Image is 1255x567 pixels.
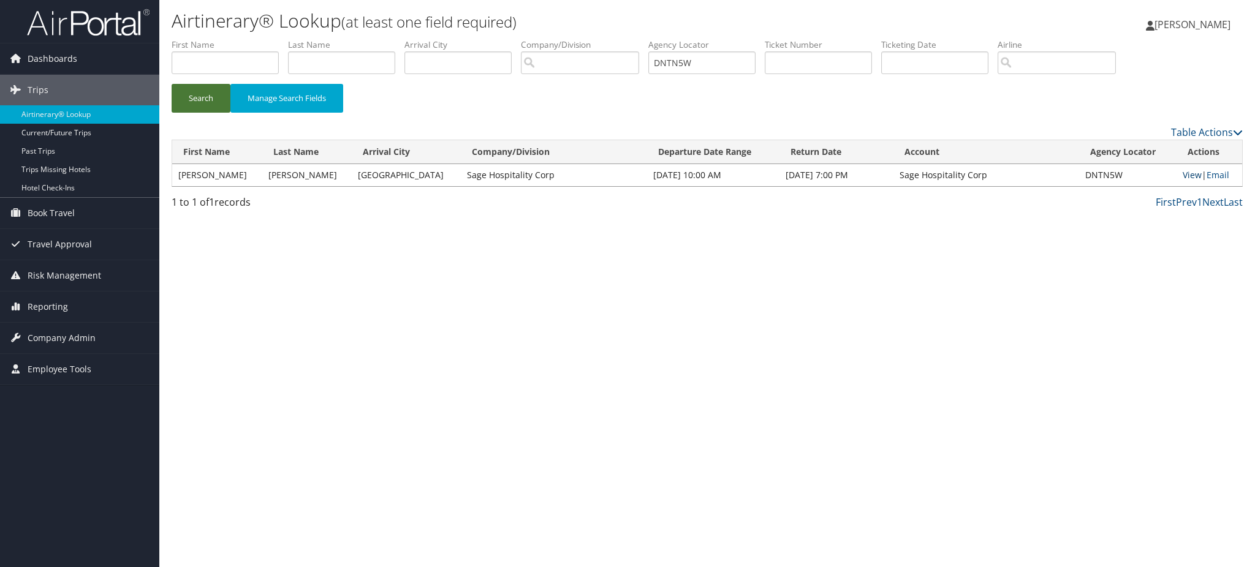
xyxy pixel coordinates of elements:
label: Airline [998,39,1125,51]
th: Departure Date Range: activate to sort column ascending [647,140,780,164]
img: airportal-logo.png [27,8,150,37]
label: First Name [172,39,288,51]
span: Reporting [28,291,68,322]
small: (at least one field required) [341,12,517,32]
td: Sage Hospitality Corp [461,164,646,186]
a: Email [1207,169,1229,181]
a: Last [1224,195,1243,209]
th: Actions [1177,140,1242,164]
span: Dashboards [28,43,77,74]
th: Return Date: activate to sort column ascending [779,140,893,164]
label: Arrival City [404,39,521,51]
th: Last Name: activate to sort column ascending [262,140,352,164]
h1: Airtinerary® Lookup [172,8,885,34]
td: Sage Hospitality Corp [893,164,1079,186]
a: First [1156,195,1176,209]
span: Trips [28,75,48,105]
button: Search [172,84,230,113]
a: View [1183,169,1202,181]
td: [DATE] 10:00 AM [647,164,780,186]
label: Company/Division [521,39,648,51]
span: Company Admin [28,323,96,353]
label: Agency Locator [648,39,765,51]
a: Next [1202,195,1224,209]
td: DNTN5W [1079,164,1177,186]
th: Account: activate to sort column ascending [893,140,1079,164]
div: 1 to 1 of records [172,195,426,216]
a: Table Actions [1171,126,1243,139]
th: First Name: activate to sort column ascending [172,140,262,164]
span: Employee Tools [28,354,91,385]
label: Ticket Number [765,39,881,51]
label: Ticketing Date [881,39,998,51]
th: Arrival City: activate to sort column ascending [352,140,461,164]
th: Agency Locator: activate to sort column ascending [1079,140,1177,164]
label: Last Name [288,39,404,51]
th: Company/Division [461,140,646,164]
span: Book Travel [28,198,75,228]
a: [PERSON_NAME] [1146,6,1243,43]
a: 1 [1197,195,1202,209]
span: Risk Management [28,260,101,291]
td: [GEOGRAPHIC_DATA] [352,164,461,186]
button: Manage Search Fields [230,84,343,113]
span: [PERSON_NAME] [1155,18,1230,31]
span: 1 [209,195,214,209]
a: Prev [1176,195,1197,209]
td: [PERSON_NAME] [262,164,352,186]
td: | [1177,164,1242,186]
span: Travel Approval [28,229,92,260]
td: [PERSON_NAME] [172,164,262,186]
td: [DATE] 7:00 PM [779,164,893,186]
